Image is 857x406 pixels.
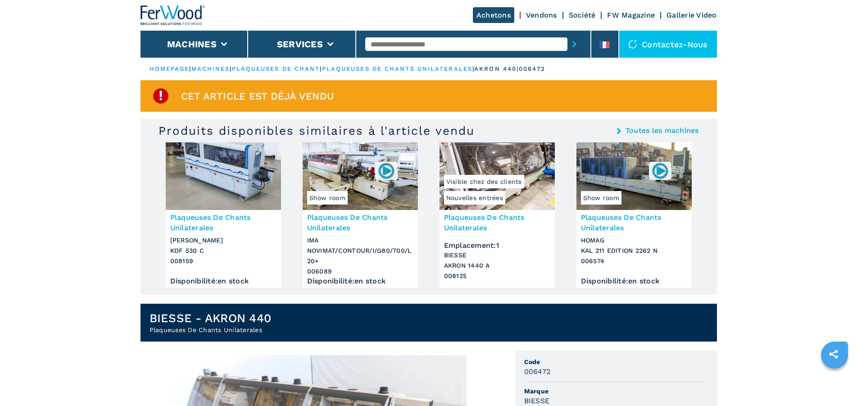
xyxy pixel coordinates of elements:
span: Cet article est déjà vendu [181,91,335,101]
a: FW Magazine [607,11,655,19]
a: Toutes les machines [626,127,699,134]
a: Plaqueuses De Chants Unilaterales BIESSE AKRON 1440 ANouvelles entréesVisible chez des clientsPla... [440,142,555,288]
button: Machines [167,39,217,50]
a: HOMEPAGE [150,65,190,72]
a: Plaqueuses De Chants Unilaterales HOMAG KAL 211 EDITION 2262 NShow room006574Plaqueuses De Chants... [576,142,692,288]
span: Visible chez des clients [444,175,524,188]
div: Emplacement : 1 [444,239,550,248]
h3: Produits disponibles similaires à l'article vendu [159,123,475,138]
h3: HOMAG KAL 211 EDITION 2262 N 006574 [581,235,687,266]
img: SoldProduct [152,87,170,105]
h3: BIESSE AKRON 1440 A 008125 [444,250,550,281]
div: Disponibilité : en stock [170,279,277,283]
span: | [230,65,231,72]
a: plaqueuses de chants unilaterales [322,65,472,72]
div: Disponibilité : en stock [581,279,687,283]
img: Contactez-nous [628,40,637,49]
span: | [320,65,322,72]
span: Nouvelles entrées [444,191,505,205]
img: Plaqueuses De Chants Unilaterales BRANDT KDF 530 C [166,142,281,210]
h3: Plaqueuses De Chants Unilaterales [444,212,550,233]
span: | [472,65,474,72]
img: Ferwood [141,5,205,25]
h3: IMA NOVIMAT/CONTOUR/I/G80/700/L20+ 006089 [307,235,413,277]
p: akron 440 | [474,65,519,73]
a: Plaqueuses De Chants Unilaterales BRANDT KDF 530 CPlaqueuses De Chants Unilaterales[PERSON_NAME]K... [166,142,281,288]
h3: Plaqueuses De Chants Unilaterales [307,212,413,233]
button: Services [277,39,323,50]
a: Plaqueuses De Chants Unilaterales IMA NOVIMAT/CONTOUR/I/G80/700/L20+Show room006089Plaqueuses De ... [303,142,418,288]
p: 006472 [519,65,545,73]
a: Gallerie Video [667,11,717,19]
h3: [PERSON_NAME] KDF 530 C 008159 [170,235,277,266]
img: Plaqueuses De Chants Unilaterales HOMAG KAL 211 EDITION 2262 N [576,142,692,210]
a: Vendons [526,11,557,19]
h3: 006472 [524,366,551,377]
img: 006574 [651,162,669,179]
a: Achetons [473,7,514,23]
span: Show room [581,191,621,205]
a: sharethis [822,343,845,365]
a: plaqueuses de chant [232,65,320,72]
a: Société [569,11,596,19]
div: Disponibilité : en stock [307,279,413,283]
h2: Plaqueuses De Chants Unilaterales [150,325,272,334]
h3: BIESSE [524,396,550,406]
h3: Plaqueuses De Chants Unilaterales [581,212,687,233]
span: Code [524,357,708,366]
span: Show room [307,191,348,205]
h3: Plaqueuses De Chants Unilaterales [170,212,277,233]
div: Contactez-nous [619,31,717,58]
button: submit-button [567,34,581,55]
span: Marque [524,387,708,396]
img: Plaqueuses De Chants Unilaterales IMA NOVIMAT/CONTOUR/I/G80/700/L20+ [303,142,418,210]
h1: BIESSE - AKRON 440 [150,311,272,325]
iframe: Chat [819,365,850,399]
img: Plaqueuses De Chants Unilaterales BIESSE AKRON 1440 A [440,142,555,210]
a: machines [191,65,230,72]
img: 006089 [377,162,395,179]
span: | [189,65,191,72]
